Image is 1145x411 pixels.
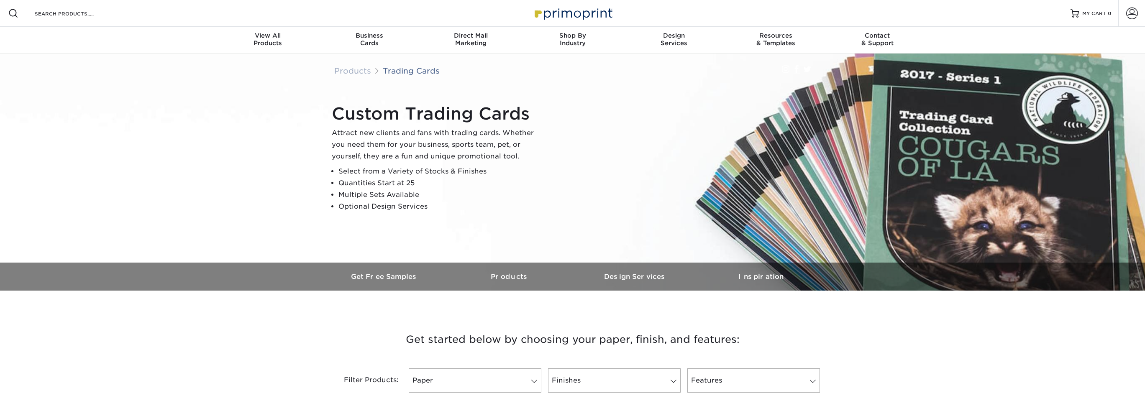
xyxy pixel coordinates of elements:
a: Products [334,66,371,75]
h3: Get started below by choosing your paper, finish, and features: [328,321,817,358]
h3: Get Free Samples [322,273,447,281]
li: Multiple Sets Available [338,189,541,201]
p: Attract new clients and fans with trading cards. Whether you need them for your business, sports ... [332,127,541,162]
span: Resources [725,32,827,39]
h3: Inspiration [698,273,824,281]
h3: Design Services [573,273,698,281]
li: Quantities Start at 25 [338,177,541,189]
span: Business [318,32,420,39]
div: Services [623,32,725,47]
h3: Products [447,273,573,281]
div: Filter Products: [322,368,405,393]
a: Get Free Samples [322,263,447,291]
div: Cards [318,32,420,47]
span: 0 [1108,10,1112,16]
a: Products [447,263,573,291]
a: Contact& Support [827,27,928,54]
a: Paper [409,368,541,393]
a: BusinessCards [318,27,420,54]
span: MY CART [1082,10,1106,17]
a: Shop ByIndustry [522,27,623,54]
a: View AllProducts [217,27,319,54]
a: Features [687,368,820,393]
div: & Templates [725,32,827,47]
div: Products [217,32,319,47]
span: Direct Mail [420,32,522,39]
h1: Custom Trading Cards [332,104,541,124]
a: Direct MailMarketing [420,27,522,54]
span: View All [217,32,319,39]
li: Select from a Variety of Stocks & Finishes [338,166,541,177]
input: SEARCH PRODUCTS..... [34,8,115,18]
div: Industry [522,32,623,47]
span: Shop By [522,32,623,39]
a: Resources& Templates [725,27,827,54]
div: Marketing [420,32,522,47]
span: Design [623,32,725,39]
li: Optional Design Services [338,201,541,212]
span: Contact [827,32,928,39]
a: Trading Cards [383,66,440,75]
a: Design Services [573,263,698,291]
a: DesignServices [623,27,725,54]
a: Inspiration [698,263,824,291]
div: & Support [827,32,928,47]
a: Finishes [548,368,681,393]
img: Primoprint [531,4,615,22]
